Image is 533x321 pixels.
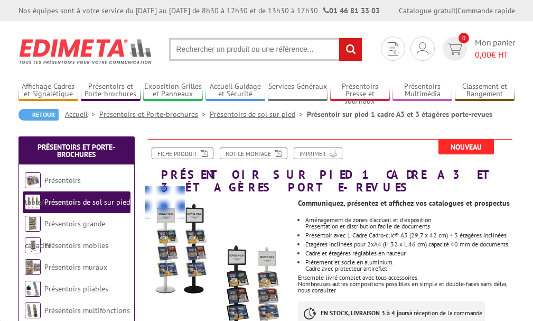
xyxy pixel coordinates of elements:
[99,109,210,119] a: Présentoirs et Porte-brochures
[339,38,362,61] input: rechercher
[18,82,78,99] a: Affichage Cadres et Signalétique
[38,142,115,159] a: Présentoirs et Porte-brochures
[18,32,153,71] img: Edimeta
[388,42,398,56] img: devis rapide
[459,33,469,43] span: 0
[25,219,105,250] a: Présentoirs grande capacité
[455,82,515,99] a: Classement et Rangement
[65,109,99,119] a: Accueil
[417,42,428,55] img: devis rapide
[475,49,515,61] span: € HT
[44,241,108,250] a: Présentoirs mobiles
[44,306,130,315] a: Présentoirs multifonctions
[475,36,515,61] span: Mon panier
[210,109,307,119] a: Présentoirs de sol sur pied
[25,259,41,275] img: Présentoirs muraux
[44,284,108,294] a: Présentoirs pliables
[399,5,515,16] div: |
[205,82,265,99] a: Accueil Guidage et Sécurité
[323,6,380,15] strong: 01 46 81 33 03
[268,82,328,99] a: Services Généraux
[392,82,452,99] a: Présentoirs Multimédia
[25,176,81,207] a: Présentoirs table/comptoirs
[25,172,41,188] img: Présentoirs table/comptoirs
[44,197,130,207] a: Présentoirs de sol sur pied
[440,36,515,61] a: devis rapide 0 Mon panier 0,00€ HT
[438,140,494,154] span: Nouveau
[169,38,362,61] input: Rechercher un produit ou une référence...
[18,5,380,16] div: Nos équipes sont à votre service du [DATE] au [DATE] de 8h30 à 12h30 et de 13h30 à 17h30
[307,109,492,120] li: Présentoir sur pied 1 cadre A3 et 3 étagères porte-revues
[152,148,213,159] a: Fiche produit
[447,43,462,55] img: devis rapide
[18,109,59,121] a: Retour
[143,82,203,99] a: Exposition Grilles et Panneaux
[294,148,342,159] a: Imprimer
[399,6,456,15] a: Catalogue gratuit
[81,82,141,99] a: Présentoirs et Porte-brochures
[44,262,107,272] a: Présentoirs muraux
[457,6,515,15] a: Commande rapide
[330,82,390,99] a: Présentoirs Presse et Journaux
[475,49,491,60] span: 0,00
[25,281,41,297] img: Présentoirs pliables
[25,216,41,232] img: Présentoirs grande capacité
[220,148,287,159] a: Notice Montage
[25,302,41,318] img: Présentoirs multifonctions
